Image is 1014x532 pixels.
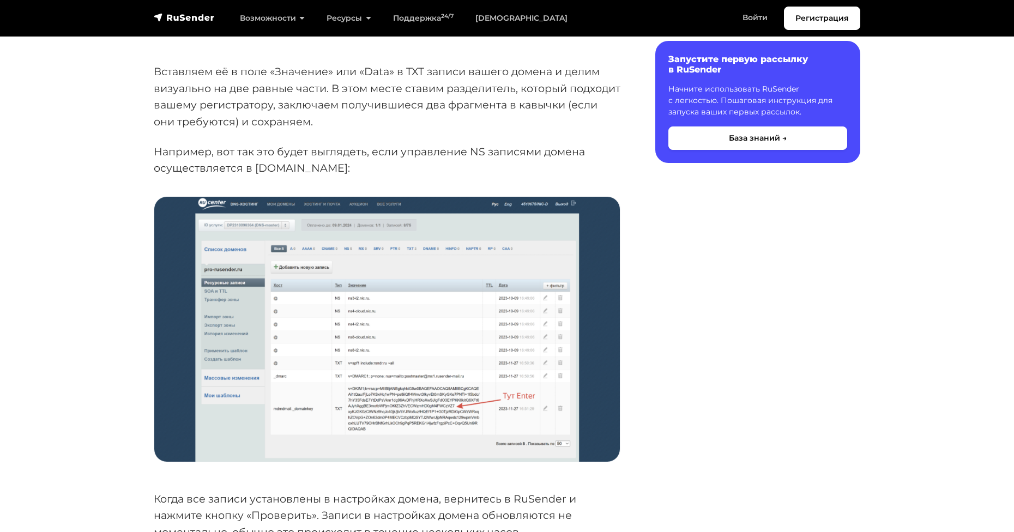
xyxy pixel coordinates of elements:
[655,41,860,163] a: Запустите первую рассылку в RuSender Начните использовать RuSender с легкостью. Пошаговая инструк...
[316,7,382,29] a: Ресурсы
[154,143,620,177] p: Например, вот так это будет выглядеть, если управление NS записями домена осуществляется в [DOMAI...
[229,7,316,29] a: Возможности
[668,126,847,150] button: База знаний →
[784,7,860,30] a: Регистрация
[441,13,454,20] sup: 24/7
[732,7,778,29] a: Войти
[668,54,847,75] h6: Запустите первую рассылку в RuSender
[154,197,620,461] img: Управление записями домена в Nic.ru
[668,83,847,118] p: Начните использовать RuSender с легкостью. Пошаговая инструкция для запуска ваших первых рассылок.
[154,63,620,130] p: Вставляем её в поле «Значение» или «Data» в TXT записи вашего домена и делим визуально на две рав...
[464,7,578,29] a: [DEMOGRAPHIC_DATA]
[154,12,215,23] img: RuSender
[382,7,464,29] a: Поддержка24/7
